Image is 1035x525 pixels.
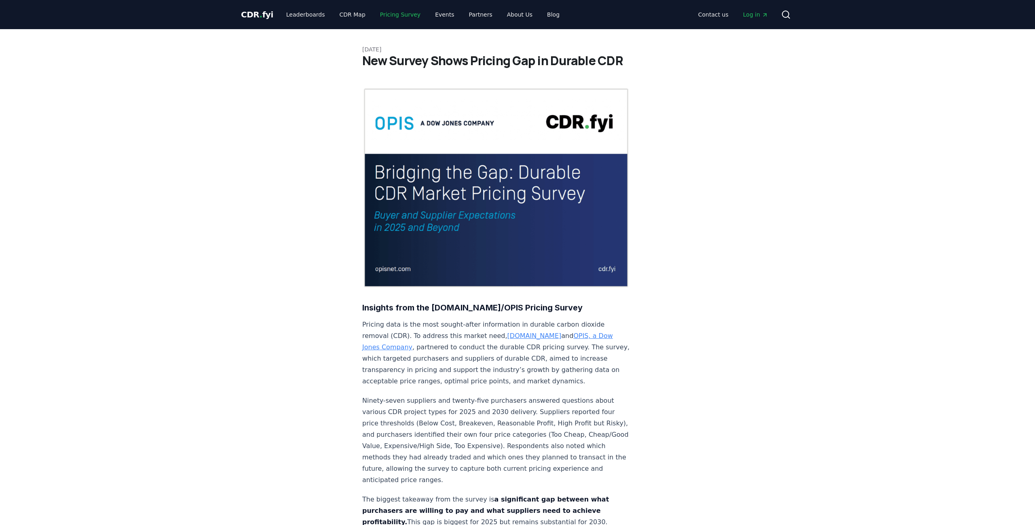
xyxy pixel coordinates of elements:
[362,45,673,53] p: [DATE]
[463,7,499,22] a: Partners
[333,7,372,22] a: CDR Map
[362,319,630,387] p: Pricing data is the most sought-after information in durable carbon dioxide removal (CDR). To add...
[241,9,273,20] a: CDR.fyi
[692,7,735,22] a: Contact us
[429,7,460,22] a: Events
[541,7,566,22] a: Blog
[280,7,566,22] nav: Main
[260,10,262,19] span: .
[737,7,775,22] a: Log in
[374,7,427,22] a: Pricing Survey
[501,7,539,22] a: About Us
[362,53,673,68] h1: New Survey Shows Pricing Gap in Durable CDR
[507,332,562,340] a: [DOMAIN_NAME]
[743,11,768,19] span: Log in
[362,395,630,486] p: Ninety-seven suppliers and twenty-five purchasers answered questions about various CDR project ty...
[241,10,273,19] span: CDR fyi
[362,303,583,312] strong: Insights from the [DOMAIN_NAME]/OPIS Pricing Survey
[280,7,332,22] a: Leaderboards
[362,87,630,288] img: blog post image
[692,7,775,22] nav: Main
